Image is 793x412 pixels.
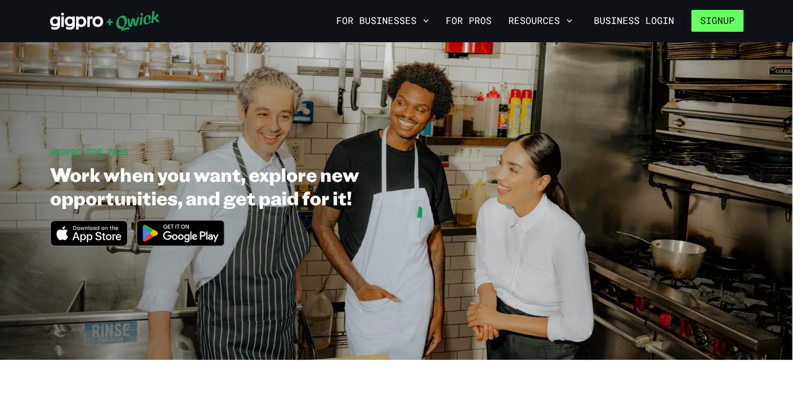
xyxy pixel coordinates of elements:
a: For Pros [442,12,496,30]
button: For Businesses [332,12,433,30]
a: Business Login [585,10,683,32]
button: Resources [504,12,577,30]
button: Signup [691,10,743,32]
a: Download on the App Store [50,238,128,248]
img: Get it on Google Play [130,214,231,253]
span: GIGPRO FOR PROS [50,146,128,157]
h1: Work when you want, explore new opportunities, and get paid for it! [50,163,466,209]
